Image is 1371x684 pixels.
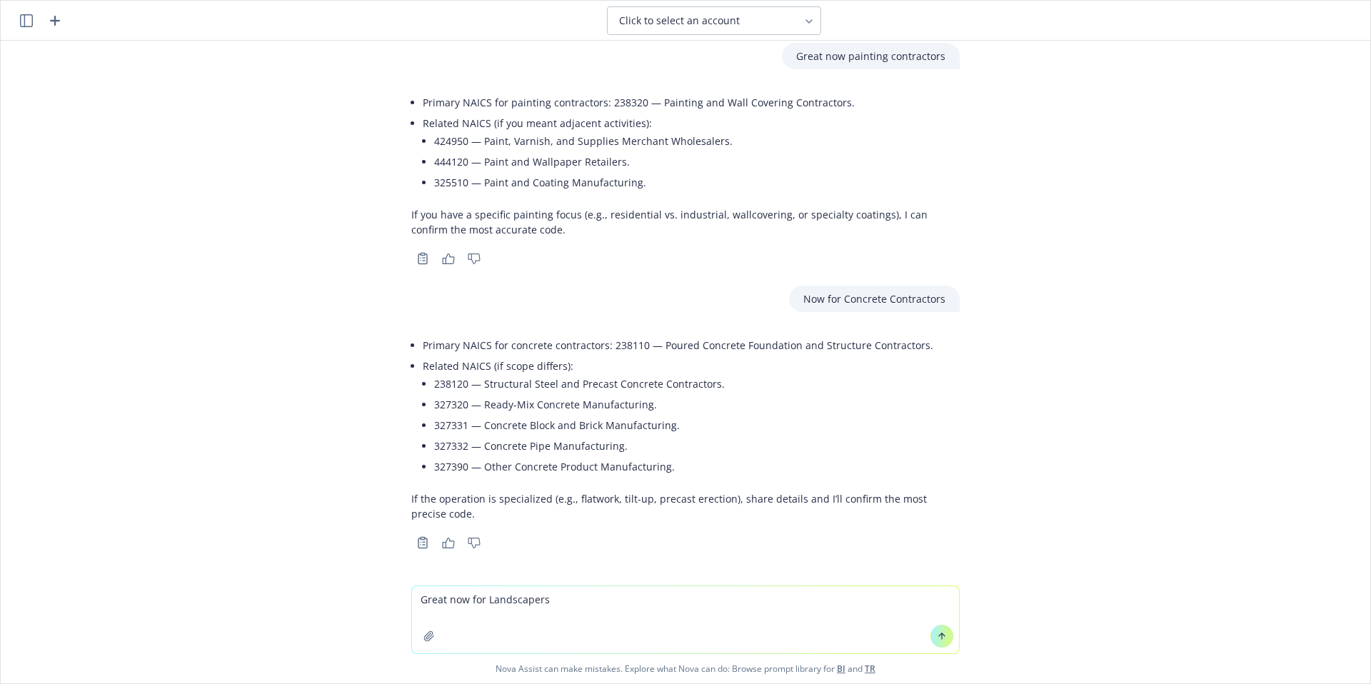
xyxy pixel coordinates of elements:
[434,436,960,456] li: 327332 — Concrete Pipe Manufacturing.
[423,92,960,113] li: Primary NAICS for painting contractors: 238320 — Painting and Wall Covering Contractors.
[803,291,945,306] p: Now for Concrete Contractors
[416,536,429,549] svg: Copy to clipboard
[416,252,429,265] svg: Copy to clipboard
[434,131,960,151] li: 424950 — Paint, Varnish, and Supplies Merchant Wholesalers.
[796,49,945,64] p: Great now painting contractors
[423,356,960,480] li: Related NAICS (if scope differs):
[463,533,486,553] button: Thumbs down
[434,172,960,193] li: 325510 — Paint and Coating Manufacturing.
[434,373,960,394] li: 238120 — Structural Steel and Precast Concrete Contractors.
[412,586,959,653] textarea: Great now for Landscapers
[434,456,960,477] li: 327390 — Other Concrete Product Manufacturing.
[463,248,486,268] button: Thumbs down
[411,491,960,521] p: If the operation is specialized (e.g., flatwork, tilt-up, precast erection), share details and I’...
[434,415,960,436] li: 327331 — Concrete Block and Brick Manufacturing.
[434,394,960,415] li: 327320 — Ready-Mix Concrete Manufacturing.
[423,335,960,356] li: Primary NAICS for concrete contractors: 238110 — Poured Concrete Foundation and Structure Contrac...
[434,151,960,172] li: 444120 — Paint and Wallpaper Retailers.
[619,14,740,28] span: Click to select an account
[411,207,960,237] p: If you have a specific painting focus (e.g., residential vs. industrial, wallcovering, or special...
[865,663,875,675] a: TR
[837,663,845,675] a: BI
[423,113,960,196] li: Related NAICS (if you meant adjacent activities):
[6,654,1365,683] span: Nova Assist can make mistakes. Explore what Nova can do: Browse prompt library for and
[607,6,821,35] button: Click to select an account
